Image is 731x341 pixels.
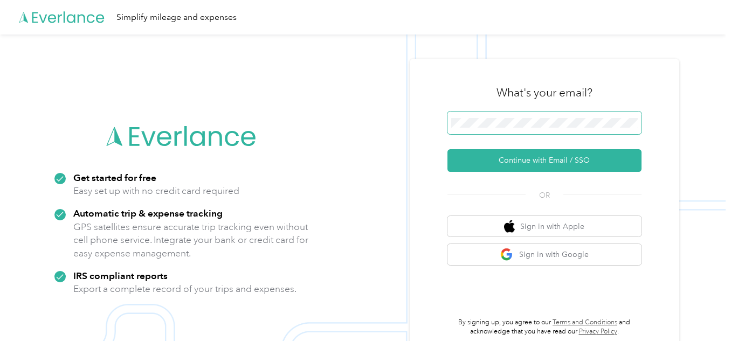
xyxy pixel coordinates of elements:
[504,220,515,233] img: apple logo
[73,184,239,198] p: Easy set up with no credit card required
[447,216,642,237] button: apple logoSign in with Apple
[447,244,642,265] button: google logoSign in with Google
[496,85,592,100] h3: What's your email?
[116,11,237,24] div: Simplify mileage and expenses
[447,318,642,337] p: By signing up, you agree to our and acknowledge that you have read our .
[73,270,168,281] strong: IRS compliant reports
[579,328,617,336] a: Privacy Policy
[500,248,514,261] img: google logo
[73,207,223,219] strong: Automatic trip & expense tracking
[526,190,563,201] span: OR
[73,172,156,183] strong: Get started for free
[447,149,642,172] button: Continue with Email / SSO
[73,220,309,260] p: GPS satellites ensure accurate trip tracking even without cell phone service. Integrate your bank...
[553,318,617,326] a: Terms and Conditions
[73,282,296,296] p: Export a complete record of your trips and expenses.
